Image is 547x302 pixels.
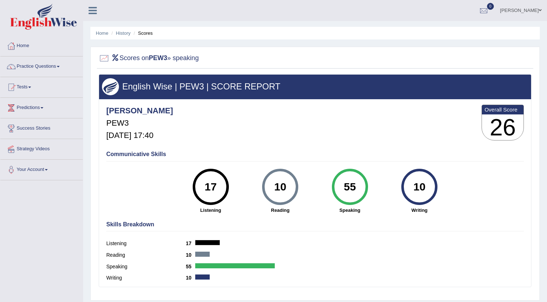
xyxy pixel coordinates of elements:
strong: Listening [180,207,242,214]
a: Home [96,30,108,36]
label: Speaking [106,263,186,270]
a: Home [0,36,83,54]
b: PEW3 [149,54,167,62]
a: Practice Questions [0,56,83,75]
a: Success Stories [0,118,83,137]
a: History [116,30,131,36]
h4: [PERSON_NAME] [106,106,173,115]
strong: Writing [388,207,451,214]
label: Writing [106,274,186,282]
h3: 26 [482,114,524,140]
a: Your Account [0,160,83,178]
h4: Skills Breakdown [106,221,524,228]
img: wings.png [102,78,119,95]
h5: PEW3 [106,119,173,127]
b: Overall Score [484,106,521,113]
b: 17 [186,240,195,246]
div: 10 [406,172,433,202]
li: Scores [132,30,153,37]
a: Tests [0,77,83,95]
label: Listening [106,240,186,247]
label: Reading [106,251,186,259]
div: 10 [267,172,294,202]
h4: Communicative Skills [106,151,524,158]
h3: English Wise | PEW3 | SCORE REPORT [102,82,528,91]
h5: [DATE] 17:40 [106,131,173,140]
div: 55 [337,172,363,202]
strong: Speaking [319,207,381,214]
b: 55 [186,264,195,269]
span: 0 [487,3,494,10]
h2: Scores on » speaking [99,53,199,64]
a: Strategy Videos [0,139,83,157]
b: 10 [186,275,195,281]
div: 17 [197,172,224,202]
b: 10 [186,252,195,258]
strong: Reading [249,207,312,214]
a: Predictions [0,98,83,116]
